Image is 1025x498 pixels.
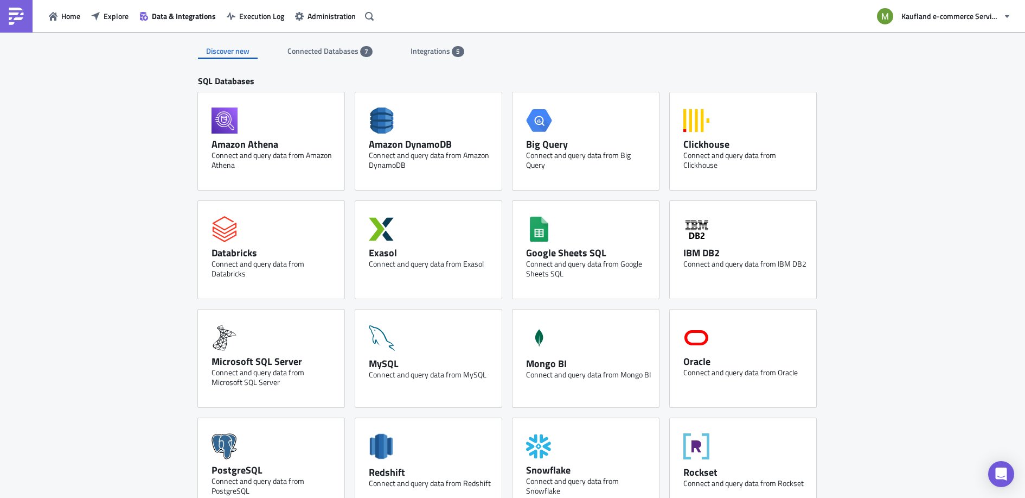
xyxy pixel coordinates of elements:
[683,138,808,150] div: Clickhouse
[988,461,1014,487] div: Open Intercom Messenger
[364,47,368,56] span: 7
[369,138,494,150] div: Amazon DynamoDB
[683,368,808,377] div: Connect and query data from Oracle
[683,259,808,269] div: Connect and query data from IBM DB2
[239,10,284,22] span: Execution Log
[683,355,808,368] div: Oracle
[212,476,336,496] div: Connect and query data from PostgreSQL
[901,10,999,22] span: Kaufland e-commerce Services GmbH & Co. KG
[369,259,494,269] div: Connect and query data from Exasol
[212,259,336,279] div: Connect and query data from Databricks
[134,8,221,24] button: Data & Integrations
[526,150,651,170] div: Connect and query data from Big Query
[198,43,258,59] div: Discover new
[307,10,356,22] span: Administration
[526,259,651,279] div: Connect and query data from Google Sheets SQL
[8,8,25,25] img: PushMetrics
[369,247,494,259] div: Exasol
[369,357,494,370] div: MySQL
[212,247,336,259] div: Databricks
[290,8,361,24] button: Administration
[683,247,808,259] div: IBM DB2
[212,368,336,387] div: Connect and query data from Microsoft SQL Server
[870,4,1017,28] button: Kaufland e-commerce Services GmbH & Co. KG
[526,357,651,370] div: Mongo BI
[152,10,216,22] span: Data & Integrations
[526,247,651,259] div: Google Sheets SQL
[369,466,494,478] div: Redshift
[683,150,808,170] div: Connect and query data from Clickhouse
[198,75,827,92] div: SQL Databases
[104,10,129,22] span: Explore
[43,8,86,24] button: Home
[221,8,290,24] button: Execution Log
[526,464,651,476] div: Snowflake
[876,7,894,26] img: Avatar
[61,10,80,22] span: Home
[683,466,808,478] div: Rockset
[212,464,336,476] div: PostgreSQL
[683,216,709,242] svg: IBM DB2
[212,355,336,368] div: Microsoft SQL Server
[526,138,651,150] div: Big Query
[86,8,134,24] button: Explore
[287,45,360,56] span: Connected Databases
[526,476,651,496] div: Connect and query data from Snowflake
[683,478,808,488] div: Connect and query data from Rockset
[526,370,651,380] div: Connect and query data from Mongo BI
[411,45,452,56] span: Integrations
[212,150,336,170] div: Connect and query data from Amazon Athena
[369,370,494,380] div: Connect and query data from MySQL
[212,138,336,150] div: Amazon Athena
[369,478,494,488] div: Connect and query data from Redshift
[456,47,460,56] span: 5
[369,150,494,170] div: Connect and query data from Amazon DynamoDB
